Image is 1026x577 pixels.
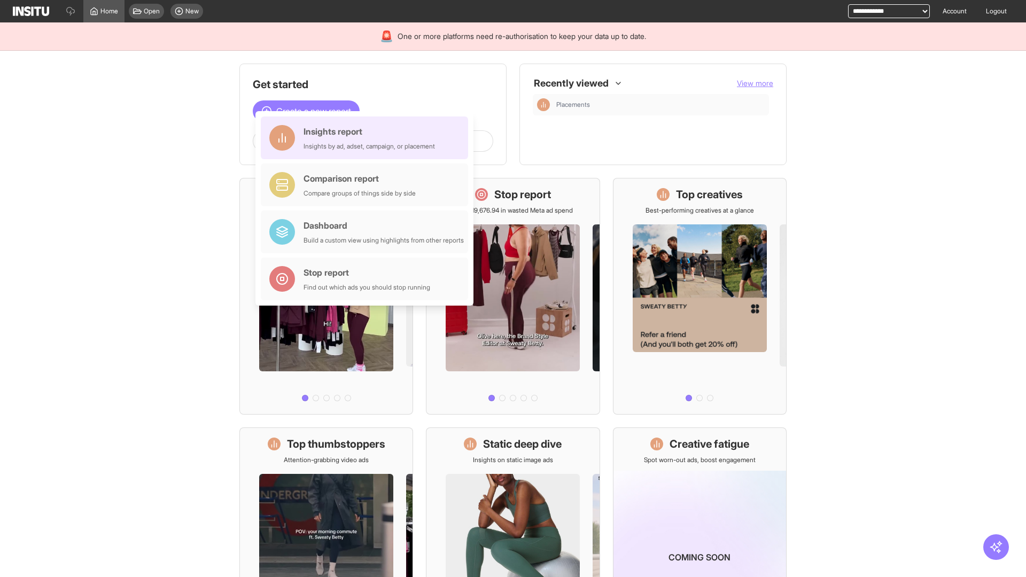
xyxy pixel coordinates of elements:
div: Find out which ads you should stop running [304,283,430,292]
h1: Get started [253,77,493,92]
div: Dashboard [304,219,464,232]
span: Open [144,7,160,15]
h1: Static deep dive [483,436,562,451]
p: Save £19,676.94 in wasted Meta ad spend [453,206,573,215]
img: Logo [13,6,49,16]
h1: Top thumbstoppers [287,436,385,451]
h1: Top creatives [676,187,743,202]
p: Best-performing creatives at a glance [646,206,754,215]
div: Comparison report [304,172,416,185]
a: What's live nowSee all active ads instantly [239,178,413,415]
a: Stop reportSave £19,676.94 in wasted Meta ad spend [426,178,600,415]
div: Stop report [304,266,430,279]
span: Placements [556,100,765,109]
a: Top creativesBest-performing creatives at a glance [613,178,787,415]
p: Attention-grabbing video ads [284,456,369,464]
div: Insights [537,98,550,111]
span: One or more platforms need re-authorisation to keep your data up to date. [398,31,646,42]
h1: Stop report [494,187,551,202]
span: Home [100,7,118,15]
button: Create a new report [253,100,360,122]
div: Compare groups of things side by side [304,189,416,198]
div: Build a custom view using highlights from other reports [304,236,464,245]
p: Insights on static image ads [473,456,553,464]
span: Placements [556,100,590,109]
div: Insights report [304,125,435,138]
button: View more [737,78,773,89]
div: Insights by ad, adset, campaign, or placement [304,142,435,151]
span: View more [737,79,773,88]
span: New [185,7,199,15]
div: 🚨 [380,29,393,44]
span: Create a new report [276,105,351,118]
